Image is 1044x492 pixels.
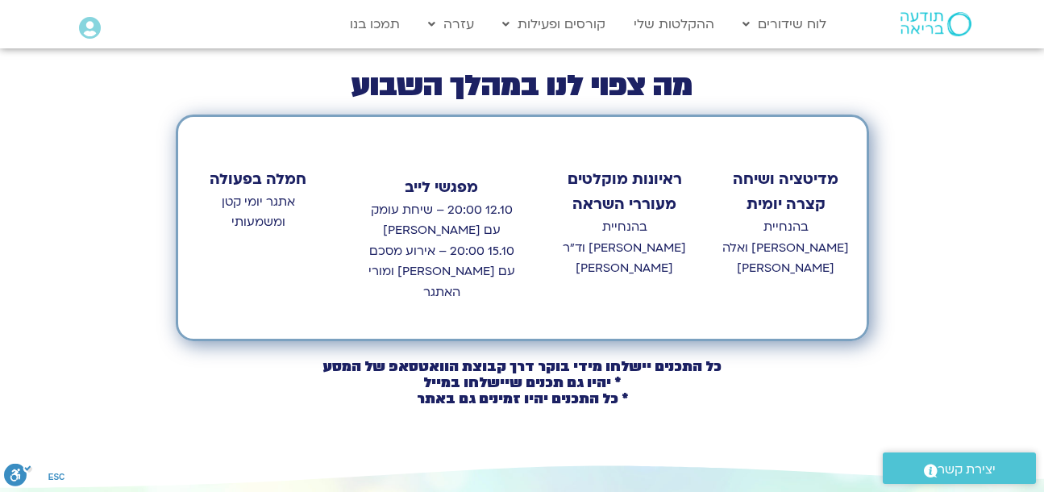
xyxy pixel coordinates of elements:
strong: מדיטציה ושיחה קצרה יומית [733,169,838,215]
strong: ראיונות מוקלטים מעוררי השראה [568,169,682,215]
p: אתגר יומי קטן ומשמעותי [193,192,322,233]
a: עזרה [420,9,482,40]
b: * יהיו גם תכנים שיישלחו במייל * כל התכנים יהיו זמינים גם באתר [417,373,628,408]
strong: מפגשי לייב [405,177,478,198]
b: כל התכנים יישלחו מידי בוקר דרך קבוצת הוואטסאפ של המסע [323,357,722,376]
a: לוח שידורים [734,9,834,40]
a: קורסים ופעילות [494,9,614,40]
span: יצירת קשר [938,459,996,481]
a: ההקלטות שלי [626,9,722,40]
a: יצירת קשר [883,452,1036,484]
p: בהנחיית [PERSON_NAME] ואלה [PERSON_NAME] [722,217,851,279]
p: בהנחיית [PERSON_NAME] וד״ר [PERSON_NAME] [560,217,689,279]
p: 12.10 20:00 – שיחת עומק עם [PERSON_NAME] 15.10 20:00 – אירוע מסכם עם [PERSON_NAME] ומורי האתגר [363,200,519,303]
strong: חמלה בפעולה [210,169,306,190]
a: תמכו בנו [342,9,408,40]
h2: מה צפוי לנו במהלך השבוע [176,73,869,100]
img: תודעה בריאה [901,12,971,36]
